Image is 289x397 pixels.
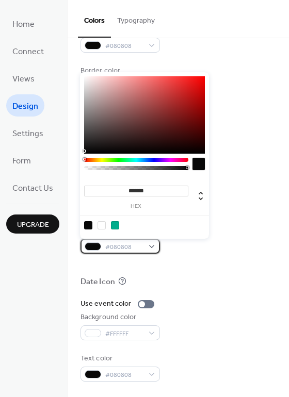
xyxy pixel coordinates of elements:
span: #080808 [105,242,143,253]
span: Views [12,71,35,87]
a: Home [6,12,41,35]
div: rgb(255, 255, 255) [98,221,106,229]
div: rgb(0, 172, 140) [111,221,119,229]
a: Design [6,94,44,117]
div: Date Icon [81,277,115,288]
a: Connect [6,40,50,62]
span: Connect [12,44,44,60]
div: Use event color [81,299,132,309]
a: Settings [6,122,50,144]
span: #FFFFFF [105,328,143,339]
div: Background color [81,312,158,323]
span: Settings [12,126,43,142]
div: Text color [81,353,158,364]
span: Contact Us [12,180,53,196]
div: rgb(8, 8, 8) [84,221,92,229]
a: Views [6,67,41,89]
span: Form [12,153,31,169]
span: #080808 [105,41,143,52]
span: Design [12,98,38,114]
label: hex [84,204,188,209]
div: Border color [81,65,158,76]
button: Upgrade [6,214,59,234]
span: Home [12,16,35,32]
a: Form [6,149,37,171]
span: Upgrade [17,220,49,230]
a: Contact Us [6,176,59,198]
span: #080808 [105,370,143,381]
